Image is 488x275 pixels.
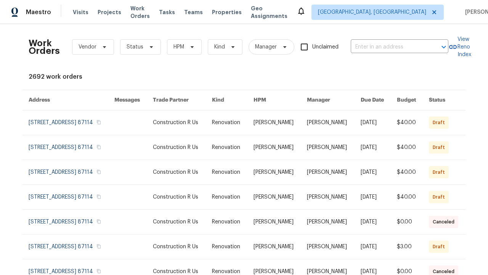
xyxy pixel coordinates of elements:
button: Copy Address [95,243,102,250]
td: [PERSON_NAME] [247,110,301,135]
span: Kind [214,43,225,51]
span: Manager [255,43,277,51]
th: Due Date [355,90,391,110]
input: Enter in an address [351,41,427,53]
span: Visits [73,8,88,16]
button: Copy Address [95,168,102,175]
td: [PERSON_NAME] [247,160,301,185]
td: [PERSON_NAME] [247,210,301,235]
td: Construction R Us [147,210,206,235]
div: 2692 work orders [29,73,459,81]
span: Maestro [26,8,51,16]
span: Geo Assignments [251,5,287,20]
td: [PERSON_NAME] [301,160,355,185]
button: Copy Address [95,193,102,200]
span: Work Orders [130,5,150,20]
th: Trade Partner [147,90,206,110]
td: Renovation [206,235,247,259]
span: Properties [212,8,242,16]
td: [PERSON_NAME] [301,185,355,210]
td: [PERSON_NAME] [301,110,355,135]
th: Manager [301,90,355,110]
td: Construction R Us [147,235,206,259]
button: Copy Address [95,268,102,275]
td: Construction R Us [147,110,206,135]
th: HPM [247,90,301,110]
button: Copy Address [95,218,102,225]
span: Projects [98,8,121,16]
td: Construction R Us [147,135,206,160]
td: Construction R Us [147,160,206,185]
td: [PERSON_NAME] [301,135,355,160]
a: View Reno Index [448,36,471,58]
td: Renovation [206,185,247,210]
td: [PERSON_NAME] [301,210,355,235]
td: Renovation [206,110,247,135]
td: [PERSON_NAME] [247,135,301,160]
span: HPM [173,43,184,51]
td: Renovation [206,210,247,235]
h2: Work Orders [29,39,60,55]
td: Renovation [206,160,247,185]
th: Budget [391,90,423,110]
button: Copy Address [95,144,102,150]
span: Status [127,43,143,51]
td: [PERSON_NAME] [301,235,355,259]
th: Kind [206,90,247,110]
button: Copy Address [95,119,102,126]
span: Teams [184,8,203,16]
span: [GEOGRAPHIC_DATA], [GEOGRAPHIC_DATA] [318,8,426,16]
span: Tasks [159,10,175,15]
td: [PERSON_NAME] [247,235,301,259]
span: Vendor [79,43,96,51]
th: Messages [108,90,147,110]
button: Open [438,42,449,52]
td: Construction R Us [147,185,206,210]
span: Unclaimed [312,43,339,51]
td: [PERSON_NAME] [247,185,301,210]
th: Status [423,90,466,110]
td: Renovation [206,135,247,160]
th: Address [22,90,108,110]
